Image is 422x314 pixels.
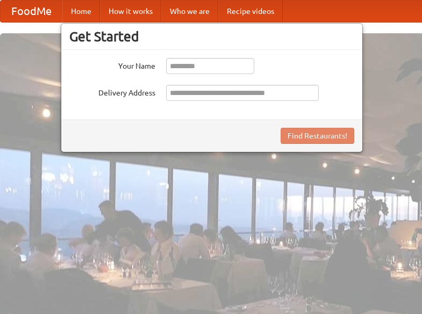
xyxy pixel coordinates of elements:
[62,1,100,22] a: Home
[1,1,62,22] a: FoodMe
[218,1,283,22] a: Recipe videos
[100,1,161,22] a: How it works
[161,1,218,22] a: Who we are
[69,58,155,71] label: Your Name
[69,28,354,45] h3: Get Started
[281,128,354,144] button: Find Restaurants!
[69,85,155,98] label: Delivery Address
